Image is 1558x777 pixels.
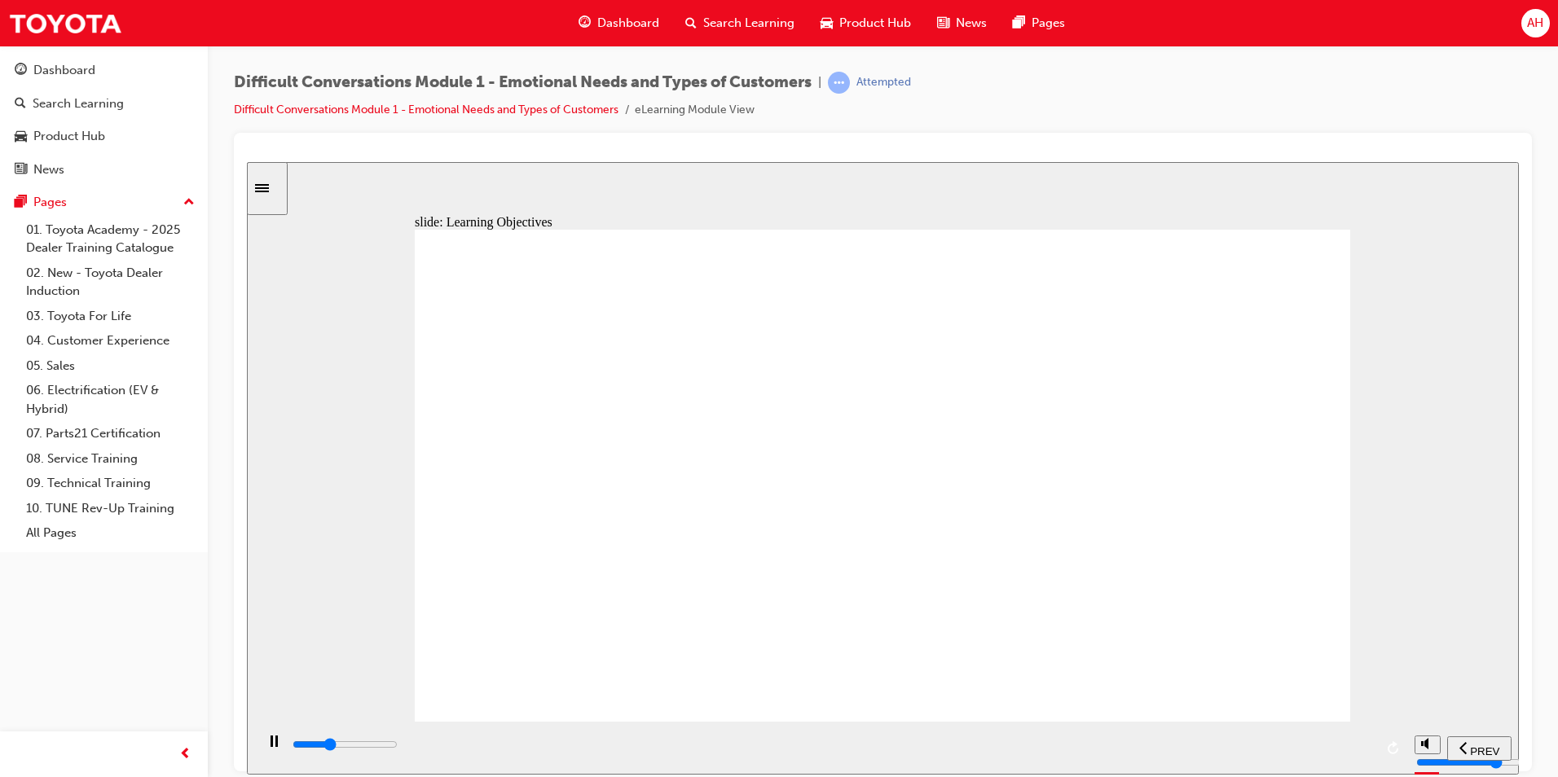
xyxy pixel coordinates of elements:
a: Product Hub [7,121,201,151]
span: car-icon [15,129,27,144]
a: News [7,155,201,185]
div: Product Hub [33,127,105,146]
button: Pages [7,187,201,217]
span: search-icon [15,97,26,112]
a: search-iconSearch Learning [672,7,808,40]
div: News [33,160,64,179]
span: learningRecordVerb_ATTEMPT-icon [828,72,850,94]
a: Dashboard [7,55,201,86]
span: PREV [1223,583,1252,595]
a: 07. Parts21 Certification [20,421,201,446]
li: eLearning Module View [635,101,755,120]
span: guage-icon [579,13,591,33]
span: pages-icon [15,195,27,210]
div: Pages [33,193,67,212]
div: misc controls [1168,560,1192,612]
a: pages-iconPages [1000,7,1078,40]
a: Difficult Conversations Module 1 - Emotional Needs and Types of Customers [234,103,618,116]
span: Dashboard [597,14,659,33]
span: search-icon [685,13,697,33]
a: 06. Electrification (EV & Hybrid) [20,378,201,421]
span: pages-icon [1013,13,1025,33]
a: 02. New - Toyota Dealer Induction [20,261,201,304]
div: Search Learning [33,94,124,113]
span: | [818,73,821,92]
div: Attempted [856,75,911,90]
div: Dashboard [33,61,95,80]
a: All Pages [20,520,201,546]
input: slide progress [46,576,151,589]
button: previous [1200,574,1265,599]
span: news-icon [15,163,27,178]
span: Search Learning [703,14,794,33]
a: 10. TUNE Rev-Up Training [20,496,201,521]
button: DashboardSearch LearningProduct HubNews [7,52,201,187]
a: 05. Sales [20,353,201,379]
span: Product Hub [839,14,911,33]
span: car-icon [821,13,833,33]
span: guage-icon [15,64,27,78]
input: volume [1169,594,1274,607]
a: car-iconProduct Hub [808,7,924,40]
a: 09. Technical Training [20,471,201,496]
a: 03. Toyota For Life [20,304,201,329]
button: play/pause [8,573,36,600]
span: news-icon [937,13,949,33]
span: AH [1527,14,1543,33]
a: 08. Service Training [20,446,201,472]
span: News [956,14,987,33]
nav: slide navigation [1200,560,1265,612]
img: Trak [8,5,122,42]
span: prev-icon [179,744,191,765]
span: Difficult Conversations Module 1 - Emotional Needs and Types of Customers [234,73,812,92]
button: volume [1168,573,1194,592]
button: AH [1521,9,1550,37]
span: up-icon [183,192,195,213]
a: news-iconNews [924,7,1000,40]
span: Pages [1032,14,1065,33]
button: replay [1135,574,1160,599]
a: 01. Toyota Academy - 2025 Dealer Training Catalogue [20,217,201,261]
div: playback controls [8,560,1160,612]
a: Search Learning [7,89,201,119]
a: 04. Customer Experience [20,328,201,353]
a: guage-iconDashboard [566,7,672,40]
